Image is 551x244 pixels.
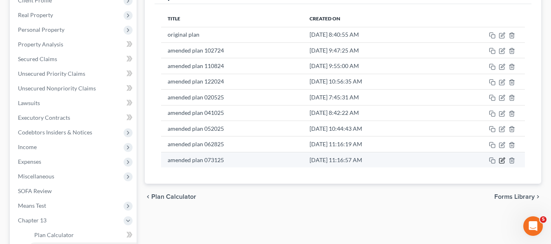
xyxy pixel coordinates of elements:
[11,37,137,52] a: Property Analysis
[303,105,438,121] td: [DATE] 8:42:22 AM
[18,187,52,194] span: SOFA Review
[303,136,438,152] td: [DATE] 11:16:19 AM
[18,99,40,106] span: Lawsuits
[145,193,151,200] i: chevron_left
[18,41,63,48] span: Property Analysis
[18,173,54,180] span: Miscellaneous
[494,193,535,200] span: Forms Library
[11,81,137,96] a: Unsecured Nonpriority Claims
[151,193,196,200] span: Plan Calculator
[303,42,438,58] td: [DATE] 9:47:25 AM
[11,66,137,81] a: Unsecured Priority Claims
[18,26,64,33] span: Personal Property
[161,136,303,152] td: amended plan 062825
[303,27,438,42] td: [DATE] 8:40:55 AM
[303,74,438,89] td: [DATE] 10:56:35 AM
[161,58,303,74] td: amended plan 110824
[18,143,37,150] span: Income
[28,228,137,242] a: Plan Calculator
[18,158,41,165] span: Expenses
[161,74,303,89] td: amended plan 122024
[18,85,96,92] span: Unsecured Nonpriority Claims
[18,11,53,18] span: Real Property
[535,193,541,200] i: chevron_right
[18,114,70,121] span: Executory Contracts
[161,11,303,27] th: Title
[18,55,57,62] span: Secured Claims
[303,58,438,74] td: [DATE] 9:55:00 AM
[161,105,303,121] td: amended plan 041025
[303,152,438,167] td: [DATE] 11:16:57 AM
[161,42,303,58] td: amended plan 102724
[303,90,438,105] td: [DATE] 7:45:31 AM
[18,202,46,209] span: Means Test
[303,121,438,136] td: [DATE] 10:44:43 AM
[18,217,46,224] span: Chapter 13
[303,11,438,27] th: Created On
[11,52,137,66] a: Secured Claims
[145,193,196,200] button: chevron_left Plan Calculator
[11,184,137,198] a: SOFA Review
[18,70,85,77] span: Unsecured Priority Claims
[11,96,137,110] a: Lawsuits
[523,216,543,236] iframe: Intercom live chat
[18,129,92,136] span: Codebtors Insiders & Notices
[161,90,303,105] td: amended plan 020525
[540,216,547,223] span: 5
[494,193,541,200] button: Forms Library chevron_right
[34,231,74,238] span: Plan Calculator
[161,152,303,167] td: amended plan 073125
[161,27,303,42] td: original plan
[161,121,303,136] td: amended plan 052025
[11,110,137,125] a: Executory Contracts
